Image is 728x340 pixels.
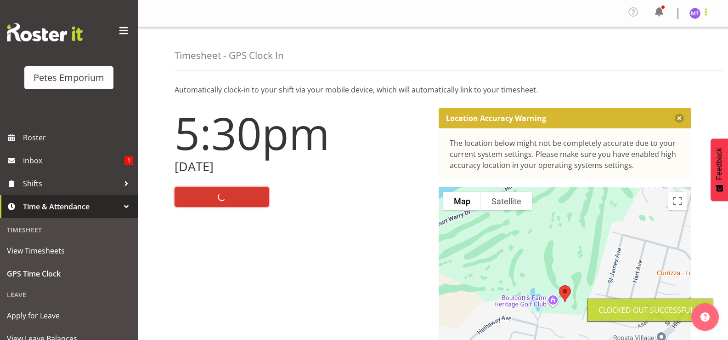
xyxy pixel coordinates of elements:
[124,156,133,165] span: 1
[23,200,119,213] span: Time & Attendance
[450,138,681,171] div: The location below might not be completely accurate due to your current system settings. Please m...
[689,8,700,19] img: mya-taupawa-birkhead5814.jpg
[7,267,131,281] span: GPS Time Clock
[700,312,710,322] img: help-xxl-2.png
[7,23,83,41] img: Rosterit website logo
[443,192,481,210] button: Show street map
[34,71,104,85] div: Petes Emporium
[2,262,135,285] a: GPS Time Clock
[446,114,546,123] p: Location Accuracy Warning
[175,84,691,95] p: Automatically clock-in to your shift via your mobile device, which will automatically link to you...
[7,244,131,258] span: View Timesheets
[2,285,135,304] div: Leave
[481,192,532,210] button: Show satellite imagery
[2,304,135,327] a: Apply for Leave
[175,108,428,158] h1: 5:30pm
[23,154,124,167] span: Inbox
[715,148,723,180] span: Feedback
[23,177,119,190] span: Shifts
[175,50,284,61] h4: Timesheet - GPS Clock In
[2,239,135,262] a: View Timesheets
[175,160,428,174] h2: [DATE]
[2,220,135,239] div: Timesheet
[675,114,684,123] button: Close message
[23,131,133,144] span: Roster
[668,192,687,210] button: Toggle fullscreen view
[711,138,728,201] button: Feedback - Show survey
[7,309,131,323] span: Apply for Leave
[598,305,702,316] div: Clocked out Successfully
